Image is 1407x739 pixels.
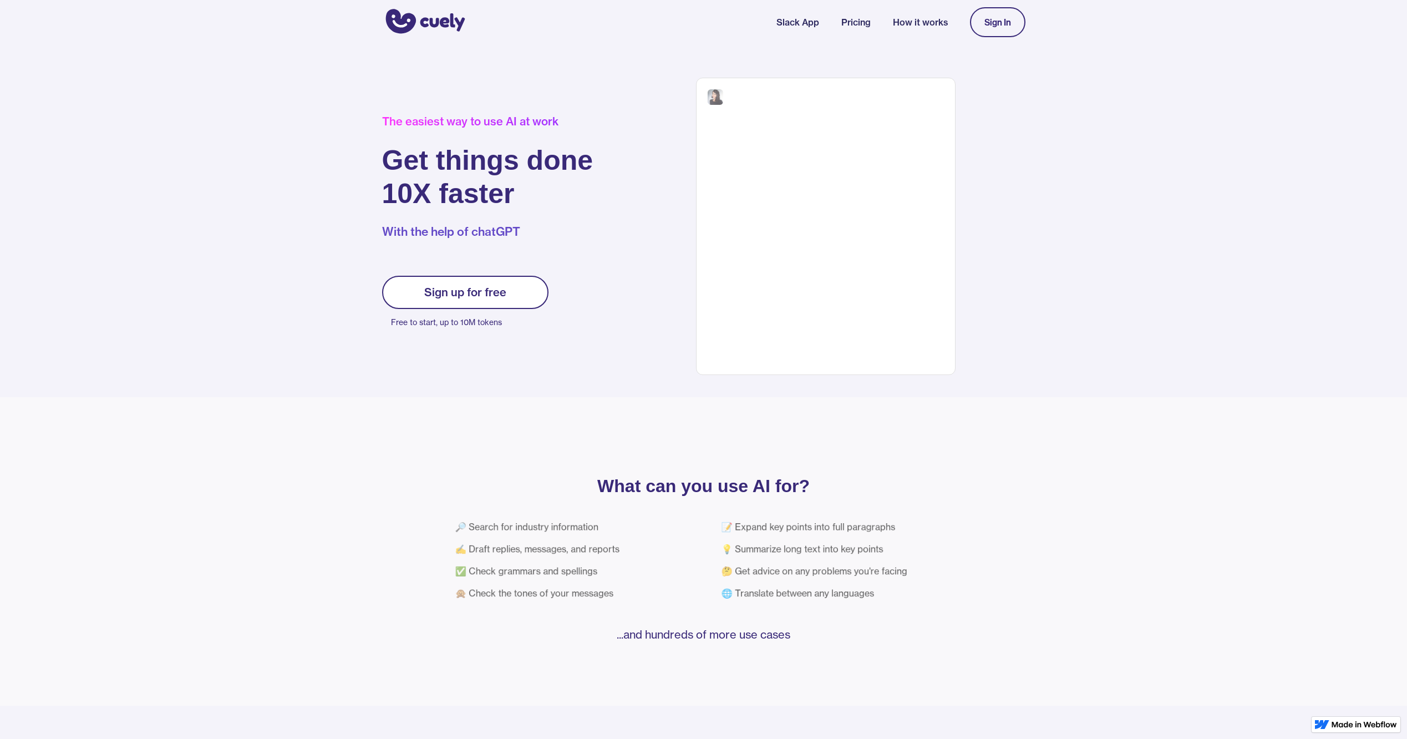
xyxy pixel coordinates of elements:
div: Sign In [984,17,1011,27]
div: The easiest way to use AI at work [382,115,593,128]
p: With the help of chatGPT [382,224,593,240]
a: Slack App [776,16,819,29]
div: Sign up for free [424,286,506,299]
p: ...and hundreds of more use cases [443,627,964,642]
a: home [382,2,465,43]
a: How it works [893,16,948,29]
h1: Get things done 10X faster [382,144,593,210]
p: Free to start, up to 10M tokens [391,315,548,330]
div: 🔎 Search for industry information ✍️ Draft replies, messages, and reports ✅ Check grammars and sp... [455,516,686,604]
a: Sign In [970,7,1025,37]
a: Pricing [841,16,871,29]
p: What can you use AI for? [443,478,964,494]
div: 📝 Expand key points into full paragraphs 💡 Summarize long text into key points 🤔 Get advice on an... [721,516,952,604]
a: Sign up for free [382,276,548,309]
img: Made in Webflow [1332,721,1397,728]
